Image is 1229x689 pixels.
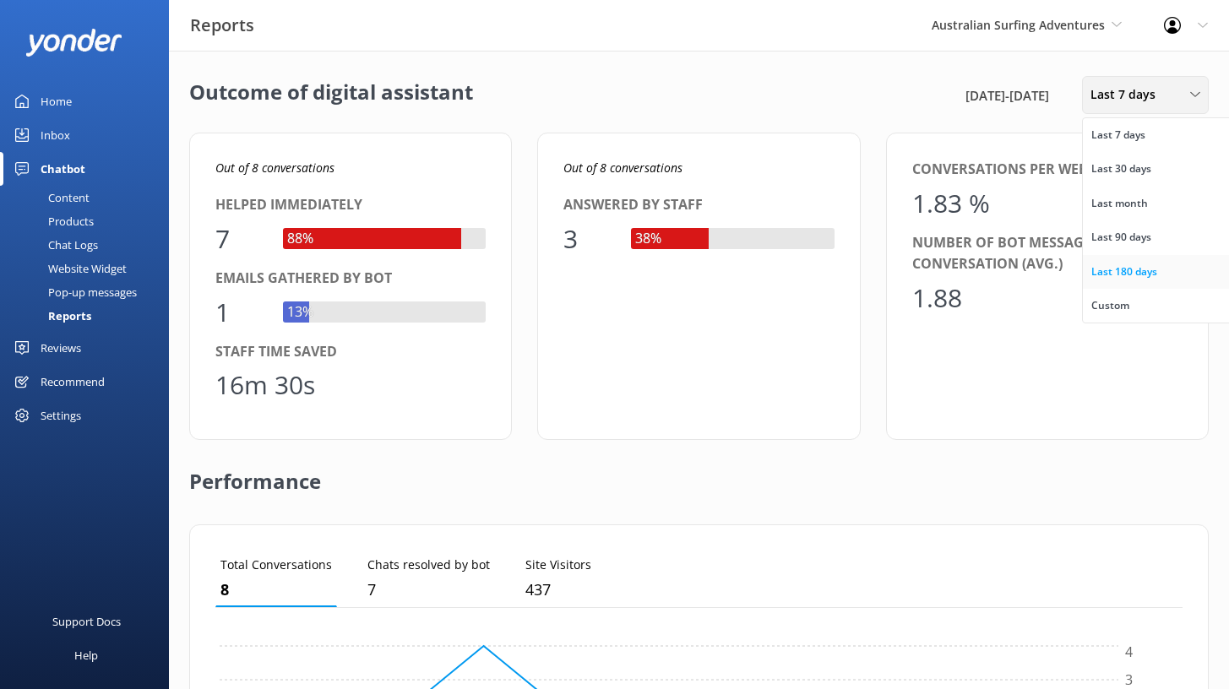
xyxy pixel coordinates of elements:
a: Content [10,186,169,209]
p: 7 [367,578,490,602]
h2: Outcome of digital assistant [189,76,473,114]
div: Last 180 days [1091,263,1157,280]
div: 1 [215,292,266,333]
div: Inbox [41,118,70,152]
h2: Performance [189,440,321,507]
div: Pop-up messages [10,280,137,304]
div: Settings [41,399,81,432]
div: Content [10,186,90,209]
div: Recommend [41,365,105,399]
div: Last 90 days [1091,229,1151,246]
a: Pop-up messages [10,280,169,304]
img: yonder-white-logo.png [25,29,122,57]
div: 16m 30s [215,365,315,405]
div: Emails gathered by bot [215,268,486,290]
div: Helped immediately [215,194,486,216]
div: Products [10,209,94,233]
div: Number of bot messages per conversation (avg.) [912,232,1183,275]
div: 1.83 % [912,183,990,224]
div: Chatbot [41,152,85,186]
tspan: 3 [1125,670,1133,689]
div: Reviews [41,331,81,365]
tspan: 4 [1125,643,1133,662]
div: 3 [563,219,614,259]
div: Last month [1091,195,1148,212]
div: Answered by staff [563,194,834,216]
h3: Reports [190,12,254,39]
div: Custom [1091,297,1129,314]
p: Total Conversations [220,556,332,574]
p: 437 [525,578,591,602]
div: Help [74,638,98,672]
span: Last 7 days [1090,85,1166,104]
div: 88% [283,228,318,250]
div: Staff time saved [215,341,486,363]
div: 13% [283,301,318,323]
div: Home [41,84,72,118]
a: Reports [10,304,169,328]
div: Support Docs [52,605,121,638]
div: Last 30 days [1091,160,1151,177]
div: Reports [10,304,91,328]
a: Chat Logs [10,233,169,257]
div: 7 [215,219,266,259]
a: Website Widget [10,257,169,280]
div: Chat Logs [10,233,98,257]
span: [DATE] - [DATE] [965,85,1049,106]
p: Chats resolved by bot [367,556,490,574]
p: Site Visitors [525,556,591,574]
div: 1.88 [912,278,963,318]
div: Website Widget [10,257,127,280]
i: Out of 8 conversations [215,160,334,176]
span: Australian Surfing Adventures [932,17,1105,33]
p: 8 [220,578,332,602]
div: 38% [631,228,666,250]
a: Products [10,209,169,233]
i: Out of 8 conversations [563,160,682,176]
div: Conversations per website visitor [912,159,1183,181]
div: Last 7 days [1091,127,1145,144]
